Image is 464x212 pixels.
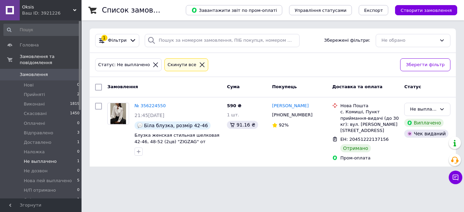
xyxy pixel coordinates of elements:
[449,171,462,184] button: Чат з покупцем
[332,84,382,89] span: Доставка та оплата
[404,119,444,127] div: Виплачено
[107,84,138,89] span: Замовлення
[77,197,79,203] span: 1
[77,158,79,165] span: 1
[227,103,242,108] span: 590 ₴
[279,122,289,128] span: 92%
[24,178,72,184] span: Нова пей выплачено
[77,187,79,193] span: 0
[24,187,56,193] span: Н/П отримано
[400,8,452,13] span: Створити замовлення
[289,5,352,15] button: Управління статусами
[97,61,151,69] div: Статус: Не выплачено
[24,82,34,88] span: Нові
[101,35,107,41] div: 1
[24,101,45,107] span: Виконані
[77,120,79,127] span: 0
[70,101,79,107] span: 1819
[340,103,399,109] div: Нова Пошта
[364,8,383,13] span: Експорт
[20,42,39,48] span: Головна
[24,197,70,203] span: Очікуємо на оплату
[24,149,45,155] span: Наложка
[24,158,57,165] span: Не выплачено
[20,54,82,66] span: Замовлення та повідомлення
[70,111,79,117] span: 1450
[340,137,389,142] span: ЕН: 20451222137156
[108,37,127,44] span: Фільтри
[135,103,166,108] a: № 356224550
[395,5,457,15] button: Створити замовлення
[340,155,399,161] div: Пром-оплата
[24,168,48,174] span: Не дозвон
[77,82,79,88] span: 0
[272,103,309,109] a: [PERSON_NAME]
[166,61,198,69] div: Cкинути все
[77,149,79,155] span: 0
[404,130,448,138] div: Чек виданий
[110,103,126,124] img: Фото товару
[406,61,445,69] span: Зберегти фільтр
[144,123,208,128] span: Біла блузка, розмір 42-46
[3,24,80,36] input: Пошук
[388,7,457,13] a: Створити замовлення
[102,6,171,14] h1: Список замовлень
[381,37,436,44] div: Не обрано
[20,72,48,78] span: Замовлення
[400,58,450,72] button: Зберегти фільтр
[227,84,239,89] span: Cума
[77,178,79,184] span: 5
[295,8,346,13] span: Управління статусами
[135,113,164,118] span: 21:45[DATE]
[77,130,79,136] span: 3
[77,92,79,98] span: 2
[77,168,79,174] span: 0
[24,130,53,136] span: Відправлено
[24,120,45,127] span: Оплачені
[271,111,314,119] div: [PHONE_NUMBER]
[137,123,143,128] img: :speech_balloon:
[24,139,51,146] span: Доставлено
[227,112,239,117] span: 1 шт.
[24,111,47,117] span: Скасовані
[186,5,282,15] button: Завантажити звіт по пром-оплаті
[227,121,258,129] div: 91.16 ₴
[107,103,129,124] a: Фото товару
[135,133,219,150] a: Блузка женская стильная шелковая 42-46, 48-52 (2цв) "ZIGZAG" от производителя
[77,139,79,146] span: 1
[22,4,73,10] span: Oksis
[340,144,371,152] div: Отримано
[404,84,421,89] span: Статус
[340,109,399,134] div: с. Комиші, Пункт приймання-видачі (до 30 кг): вул. [PERSON_NAME][STREET_ADDRESS]
[324,37,370,44] span: Збережені фільтри:
[145,34,300,47] input: Пошук за номером замовлення, ПІБ покупця, номером телефону, Email, номером накладної
[410,106,436,113] div: Не выплачено
[22,10,82,16] div: Ваш ID: 3921226
[24,92,45,98] span: Прийняті
[272,84,297,89] span: Покупець
[359,5,389,15] button: Експорт
[191,7,277,13] span: Завантажити звіт по пром-оплаті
